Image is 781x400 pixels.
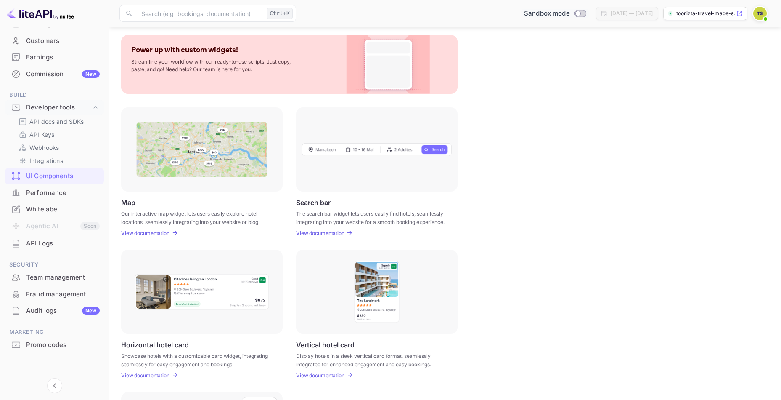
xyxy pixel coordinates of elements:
a: View documentation [296,372,347,379]
div: Whitelabel [26,205,100,214]
div: Switch to Production mode [521,9,589,19]
a: API Logs [5,235,104,251]
span: Sandbox mode [524,9,570,19]
div: Audit logsNew [5,303,104,319]
div: API Logs [26,239,100,248]
p: Showcase hotels with a customizable card widget, integrating seamlessly for easy engagement and b... [121,352,272,367]
p: API Keys [29,130,54,139]
p: View documentation [121,230,169,236]
a: API Keys [19,130,97,139]
a: UI Components [5,168,104,184]
p: Map [121,198,135,206]
a: Integrations [19,156,97,165]
div: Promo codes [5,337,104,353]
div: Integrations [15,155,101,167]
p: View documentation [296,372,344,379]
div: Fraud management [26,290,100,299]
img: Custom Widget PNG [354,35,422,94]
input: Search (e.g. bookings, documentation) [136,5,263,22]
div: Performance [5,185,104,201]
img: Map Frame [136,122,267,177]
a: Fraud management [5,286,104,302]
img: LiteAPI logo [7,7,74,20]
a: Customers [5,33,104,48]
a: Bookings [5,16,104,32]
a: View documentation [121,372,172,379]
a: Whitelabel [5,201,104,217]
p: View documentation [121,372,169,379]
a: View documentation [296,230,347,236]
div: API Keys [15,128,101,141]
div: UI Components [26,171,100,181]
div: Commission [26,69,100,79]
div: Whitelabel [5,201,104,218]
div: Team management [26,273,100,283]
div: Customers [26,36,100,46]
div: Team management [5,269,104,286]
div: Fraud management [5,286,104,303]
p: Display hotels in a sleek vertical card format, seamlessly integrated for enhanced engagement and... [296,352,447,367]
div: Audit logs [26,306,100,316]
div: [DATE] — [DATE] [611,10,653,17]
div: API docs and SDKs [15,115,101,128]
a: Earnings [5,49,104,65]
div: Webhooks [15,141,101,154]
div: Developer tools [26,103,91,112]
div: Developer tools [5,100,104,115]
p: View documentation [296,230,344,236]
div: New [82,70,100,78]
div: Earnings [26,53,100,62]
a: Performance [5,185,104,200]
div: UI Components [5,168,104,184]
p: Streamline your workflow with our ready-to-use scripts. Just copy, paste, and go! Need help? Our ... [131,58,299,73]
div: Ctrl+K [267,8,293,19]
p: Webhooks [29,143,59,152]
div: Earnings [5,49,104,66]
span: Marketing [5,328,104,337]
p: API docs and SDKs [29,117,84,126]
span: Security [5,260,104,269]
p: Power up with custom widgets! [131,45,238,55]
p: Our interactive map widget lets users easily explore hotel locations, seamlessly integrating into... [121,210,272,225]
button: Collapse navigation [47,378,62,393]
p: Horizontal hotel card [121,341,189,349]
div: Performance [26,188,100,198]
a: Team management [5,269,104,285]
img: Toorizta Travel Made Simple [753,7,767,20]
p: The search bar widget lets users easily find hotels, seamlessly integrating into your website for... [296,210,447,225]
div: Promo codes [26,340,100,350]
a: Audit logsNew [5,303,104,318]
div: New [82,307,100,315]
p: Integrations [29,156,63,165]
p: toorizta-travel-made-s... [676,10,735,17]
div: API Logs [5,235,104,252]
a: Promo codes [5,337,104,352]
p: Search bar [296,198,331,206]
a: CommissionNew [5,66,104,82]
div: Customers [5,33,104,49]
p: Vertical hotel card [296,341,355,349]
a: View documentation [121,230,172,236]
img: Vertical hotel card Frame [354,260,400,323]
img: Search Frame [302,143,452,156]
a: Webhooks [19,143,97,152]
img: Horizontal hotel card Frame [134,273,270,310]
a: API docs and SDKs [19,117,97,126]
span: Build [5,91,104,100]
